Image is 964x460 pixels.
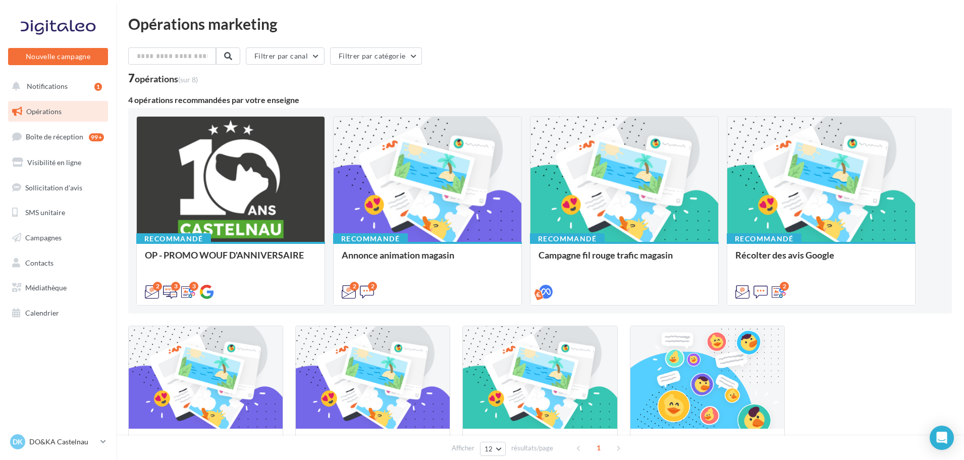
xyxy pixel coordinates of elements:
span: (sur 8) [178,75,198,84]
div: opérations [135,74,198,83]
span: Opérations [26,107,62,116]
span: Notifications [27,82,68,90]
a: Contacts [6,252,110,274]
div: OP - PROMO WOUF D'ANNIVERSAIRE [145,250,316,270]
div: 3 [171,282,180,291]
div: 2 [153,282,162,291]
button: Filtrer par catégorie [330,47,422,65]
div: Campagne fil rouge trafic magasin [539,250,710,270]
a: Médiathèque [6,277,110,298]
div: 99+ [89,133,104,141]
span: Afficher [452,443,474,453]
a: Opérations [6,101,110,122]
a: Visibilité en ligne [6,152,110,173]
span: résultats/page [511,443,553,453]
div: 4 opérations recommandées par votre enseigne [128,96,952,104]
button: 12 [480,442,506,456]
p: DO&KA Castelnau [29,437,96,447]
div: Recommandé [530,233,605,244]
a: Boîte de réception99+ [6,126,110,147]
div: Annonce animation magasin [342,250,513,270]
div: Recommandé [727,233,801,244]
span: Contacts [25,259,53,267]
span: SMS unitaire [25,208,65,217]
span: DK [13,437,23,447]
div: 3 [189,282,198,291]
span: Visibilité en ligne [27,158,81,167]
div: Recommandé [333,233,408,244]
span: Médiathèque [25,283,67,292]
div: Open Intercom Messenger [930,426,954,450]
div: 2 [780,282,789,291]
span: Calendrier [25,309,59,317]
button: Nouvelle campagne [8,48,108,65]
a: DK DO&KA Castelnau [8,432,108,451]
a: Sollicitation d'avis [6,177,110,198]
button: Notifications 1 [6,76,106,97]
div: 7 [128,73,198,84]
div: Opérations marketing [128,16,952,31]
div: 1 [94,83,102,91]
button: Filtrer par canal [246,47,325,65]
div: 2 [350,282,359,291]
span: Sollicitation d'avis [25,183,82,191]
div: Récolter des avis Google [735,250,907,270]
a: Calendrier [6,302,110,324]
a: Campagnes [6,227,110,248]
span: 12 [485,445,493,453]
span: Campagnes [25,233,62,242]
span: Boîte de réception [26,132,83,141]
div: 2 [368,282,377,291]
a: SMS unitaire [6,202,110,223]
span: 1 [591,440,607,456]
div: Recommandé [136,233,211,244]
